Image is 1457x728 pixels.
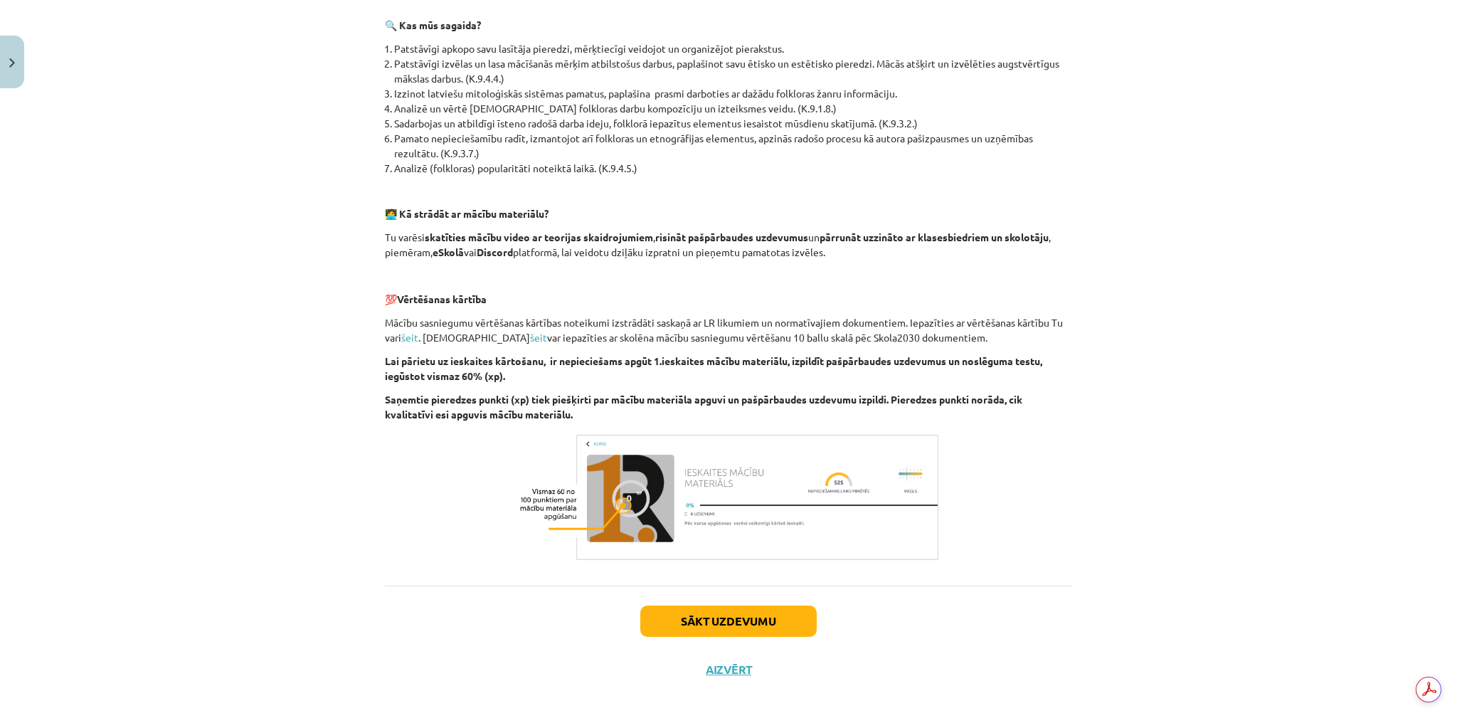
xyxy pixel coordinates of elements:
[385,207,549,220] strong: 🧑‍💻 Kā strādāt ar mācību materiālu?
[385,230,1072,260] p: Tu varēsi , un , piemēram, vai platformā, lai veidotu dziļāku izpratni un pieņemtu pamatotas izvē...
[433,246,464,258] strong: eSkolā
[655,231,808,243] strong: risināt pašpārbaudes uzdevumus
[530,331,547,344] a: šeit
[701,663,756,677] button: Aizvērt
[401,331,418,344] a: šeit
[9,58,15,68] img: icon-close-lesson-0947bae3869378f0d4975bcd49f059093ad1ed9edebbc8119c70593378902aed.svg
[640,606,817,637] button: Sākt uzdevumu
[394,101,1072,116] li: Analizē un vērtē [DEMOGRAPHIC_DATA] folkloras darbu kompozīciju un izteiksmes veidu. (K.9.1.8.)
[385,292,1072,307] p: 💯
[385,354,1042,382] strong: Lai pārietu uz ieskaites kārtošanu, ir nepieciešams apgūt 1.ieskaites mācību materiālu, izpildīt ...
[385,393,1022,421] strong: Saņemtie pieredzes punkti (xp) tiek piešķirti par mācību materiāla apguvi un pašpārbaudes uzdevum...
[820,231,1049,243] strong: pārrunāt uzzināto ar klasesbiedriem un skolotāju
[394,131,1072,161] li: Pamato nepieciešamību radīt, izmantojot arī folkloras un etnogrāfijas elementus, apzinās radošo p...
[394,41,1072,56] li: Patstāvīgi apkopo savu lasītāja pieredzi, mērķtiecīgi veidojot un organizējot pierakstus.
[385,19,481,31] strong: 🔍 Kas mūs sagaida?
[394,86,1072,101] li: Izzinot latviešu mitoloģiskās sistēmas pamatus, paplašina prasmi darboties ar dažādu folkloras ža...
[394,56,1072,86] li: Patstāvīgi izvēlas un lasa mācīšanās mērķim atbilstošus darbus, paplašinot savu ētisko un estētis...
[394,116,1072,131] li: Sadarbojas un atbildīgi īsteno radošā darba ideju, folklorā iepazītus elementus iesaistot mūsdien...
[397,292,487,305] strong: Vērtēšanas kārtība
[394,161,1072,176] li: Analizē (folkloras) popularitāti noteiktā laikā. (K.9.4.5.)
[425,231,653,243] strong: skatīties mācību video ar teorijas skaidrojumiem
[477,246,513,258] strong: Discord
[385,315,1072,345] p: Mācību sasniegumu vērtēšanas kārtības noteikumi izstrādāti saskaņā ar LR likumiem un normatīvajie...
